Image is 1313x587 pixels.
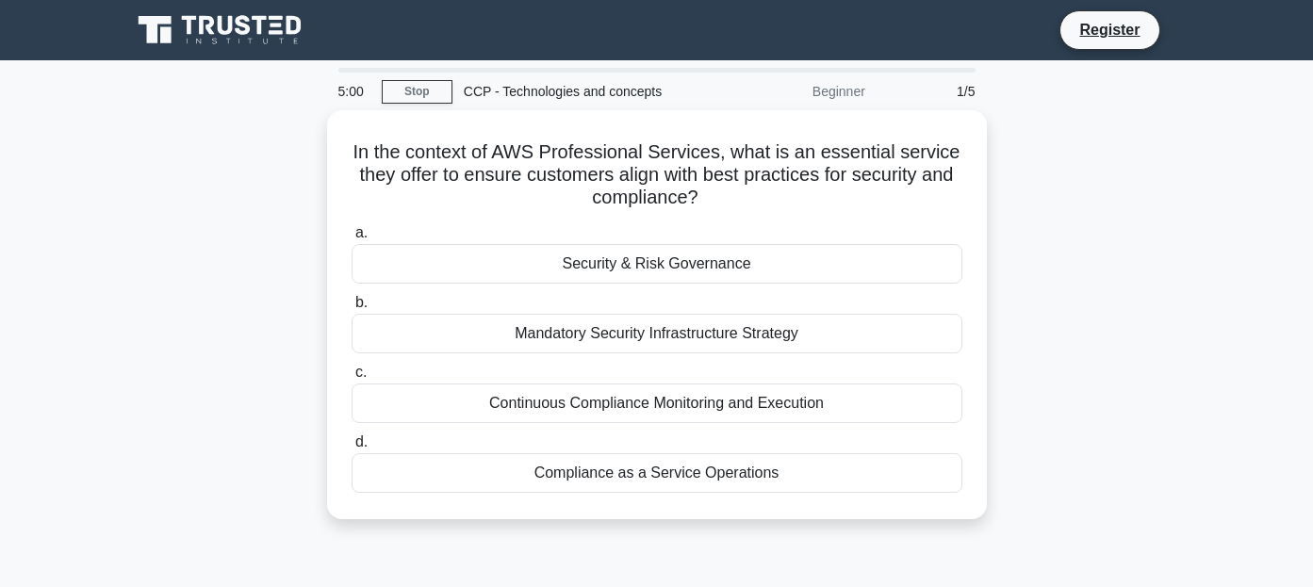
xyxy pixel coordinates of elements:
div: Beginner [712,73,877,110]
span: a. [355,224,368,240]
a: Stop [382,80,452,104]
div: 1/5 [877,73,987,110]
h5: In the context of AWS Professional Services, what is an essential service they offer to ensure cu... [350,140,964,210]
div: Mandatory Security Infrastructure Strategy [352,314,962,353]
span: b. [355,294,368,310]
span: c. [355,364,367,380]
div: Security & Risk Governance [352,244,962,284]
span: d. [355,433,368,449]
div: CCP - Technologies and concepts [452,73,712,110]
div: Continuous Compliance Monitoring and Execution [352,383,962,423]
div: Compliance as a Service Operations [352,453,962,493]
a: Register [1068,18,1151,41]
div: 5:00 [327,73,382,110]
